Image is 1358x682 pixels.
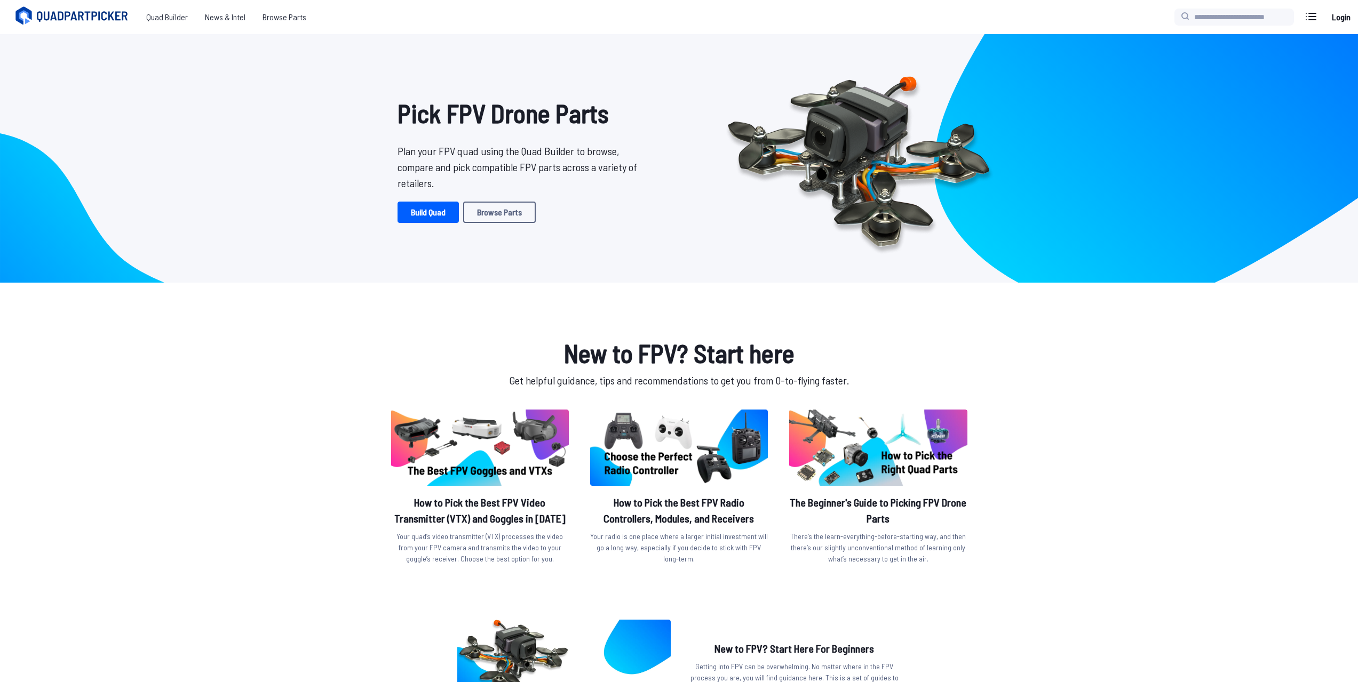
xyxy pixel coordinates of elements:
h2: New to FPV? Start Here For Beginners [688,640,901,656]
h2: How to Pick the Best FPV Radio Controllers, Modules, and Receivers [590,494,768,526]
a: Login [1328,6,1354,28]
a: Build Quad [398,202,459,223]
a: Browse Parts [254,6,315,28]
a: Quad Builder [138,6,196,28]
p: Plan your FPV quad using the Quad Builder to browse, compare and pick compatible FPV parts across... [398,143,645,191]
h1: Pick FPV Drone Parts [398,94,645,132]
h2: How to Pick the Best FPV Video Transmitter (VTX) and Goggles in [DATE] [391,494,569,526]
a: image of postHow to Pick the Best FPV Video Transmitter (VTX) and Goggles in [DATE]Your quad’s vi... [391,410,569,568]
a: image of postThe Beginner's Guide to Picking FPV Drone PartsThere’s the learn-everything-before-s... [789,410,967,568]
p: Get helpful guidance, tips and recommendations to get you from 0-to-flying faster. [389,372,970,388]
img: Quadcopter [705,52,1012,265]
img: image of post [789,410,967,486]
h1: New to FPV? Start here [389,334,970,372]
p: Your quad’s video transmitter (VTX) processes the video from your FPV camera and transmits the vi... [391,531,569,564]
img: image of post [590,410,768,486]
a: Browse Parts [463,202,536,223]
p: There’s the learn-everything-before-starting way, and then there’s our slightly unconventional me... [789,531,967,564]
img: image of post [391,410,569,486]
h2: The Beginner's Guide to Picking FPV Drone Parts [789,494,967,526]
a: News & Intel [196,6,254,28]
a: image of postHow to Pick the Best FPV Radio Controllers, Modules, and ReceiversYour radio is one ... [590,410,768,568]
p: Your radio is one place where a larger initial investment will go a long way, especially if you d... [590,531,768,564]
